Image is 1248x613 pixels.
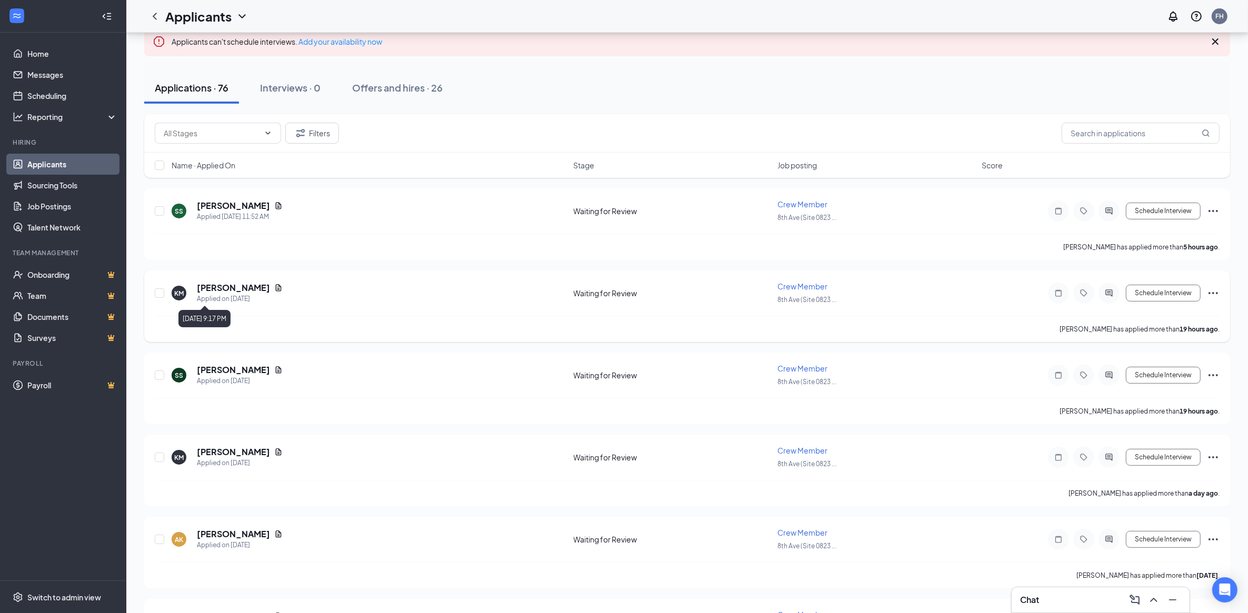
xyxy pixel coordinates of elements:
div: Waiting for Review [574,206,772,216]
span: Stage [574,160,595,170]
svg: ComposeMessage [1129,594,1141,606]
svg: Tag [1077,453,1090,461]
div: Applied on [DATE] [197,294,283,304]
div: Waiting for Review [574,288,772,298]
div: FH [1215,12,1224,21]
a: SurveysCrown [27,327,117,348]
div: KM [174,453,184,462]
svg: Ellipses [1207,369,1220,381]
div: [DATE] 9:17 PM [178,310,231,327]
div: Offers and hires · 26 [352,81,443,94]
h5: [PERSON_NAME] [197,446,270,458]
p: [PERSON_NAME] has applied more than . [1063,243,1220,252]
a: Messages [27,64,117,85]
svg: Ellipses [1207,451,1220,464]
button: ComposeMessage [1126,591,1143,608]
div: Interviews · 0 [260,81,321,94]
svg: ChevronUp [1147,594,1160,606]
div: AK [175,535,183,544]
svg: Note [1052,453,1065,461]
svg: Tag [1077,289,1090,297]
svg: ActiveChat [1103,289,1115,297]
svg: QuestionInfo [1190,10,1203,23]
div: SS [175,207,183,216]
p: [PERSON_NAME] has applied more than . [1069,489,1220,498]
svg: Tag [1077,371,1090,379]
input: Search in applications [1062,123,1220,144]
span: Crew Member [777,364,827,373]
svg: MagnifyingGlass [1202,129,1210,137]
p: [PERSON_NAME] has applied more than . [1076,571,1220,580]
button: ChevronUp [1145,591,1162,608]
svg: Note [1052,371,1065,379]
a: Talent Network [27,217,117,238]
svg: Document [274,284,283,292]
p: [PERSON_NAME] has applied more than . [1060,407,1220,416]
a: DocumentsCrown [27,306,117,327]
svg: ChevronDown [264,129,272,137]
h3: Chat [1020,594,1039,606]
div: Applied on [DATE] [197,376,283,386]
svg: ActiveChat [1103,371,1115,379]
svg: Note [1052,535,1065,544]
div: Applied on [DATE] [197,540,283,550]
svg: Document [274,366,283,374]
svg: Ellipses [1207,287,1220,299]
h5: [PERSON_NAME] [197,282,270,294]
b: [DATE] [1196,571,1218,579]
svg: Document [274,448,283,456]
a: Sourcing Tools [27,175,117,196]
span: 8th Ave (Site 0823 ... [777,214,836,222]
svg: ActiveChat [1103,453,1115,461]
div: Reporting [27,112,118,122]
a: OnboardingCrown [27,264,117,285]
div: Applied [DATE] 11:52 AM [197,212,283,222]
h5: [PERSON_NAME] [197,364,270,376]
a: Applicants [27,154,117,175]
span: Crew Member [777,199,827,209]
span: 8th Ave (Site 0823 ... [777,542,836,550]
div: Payroll [13,359,115,368]
div: Applications · 76 [155,81,228,94]
svg: Collapse [102,11,112,22]
h5: [PERSON_NAME] [197,200,270,212]
h1: Applicants [165,7,232,25]
a: Home [27,43,117,64]
div: SS [175,371,183,380]
div: Applied on [DATE] [197,458,283,468]
div: Open Intercom Messenger [1212,577,1237,602]
span: Applicants can't schedule interviews. [172,37,382,46]
b: 19 hours ago [1180,407,1218,415]
a: TeamCrown [27,285,117,306]
div: Waiting for Review [574,452,772,463]
span: 8th Ave (Site 0823 ... [777,378,836,386]
svg: ActiveChat [1103,535,1115,544]
svg: Error [153,35,165,48]
button: Schedule Interview [1126,203,1201,219]
svg: Settings [13,592,23,602]
svg: Ellipses [1207,533,1220,546]
a: ChevronLeft [148,10,161,23]
div: Waiting for Review [574,534,772,545]
p: [PERSON_NAME] has applied more than . [1060,325,1220,334]
a: Job Postings [27,196,117,217]
div: Waiting for Review [574,370,772,380]
button: Filter Filters [285,123,339,144]
svg: Notifications [1167,10,1180,23]
svg: Document [274,530,283,538]
svg: ChevronDown [236,10,248,23]
span: 8th Ave (Site 0823 ... [777,296,836,304]
span: Crew Member [777,528,827,537]
span: 8th Ave (Site 0823 ... [777,460,836,468]
button: Minimize [1164,591,1181,608]
b: a day ago [1189,489,1218,497]
svg: Note [1052,207,1065,215]
span: Job posting [777,160,817,170]
h5: [PERSON_NAME] [197,528,270,540]
button: Schedule Interview [1126,531,1201,548]
svg: Document [274,202,283,210]
div: Team Management [13,248,115,257]
svg: Analysis [13,112,23,122]
span: Crew Member [777,282,827,291]
span: Score [982,160,1003,170]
